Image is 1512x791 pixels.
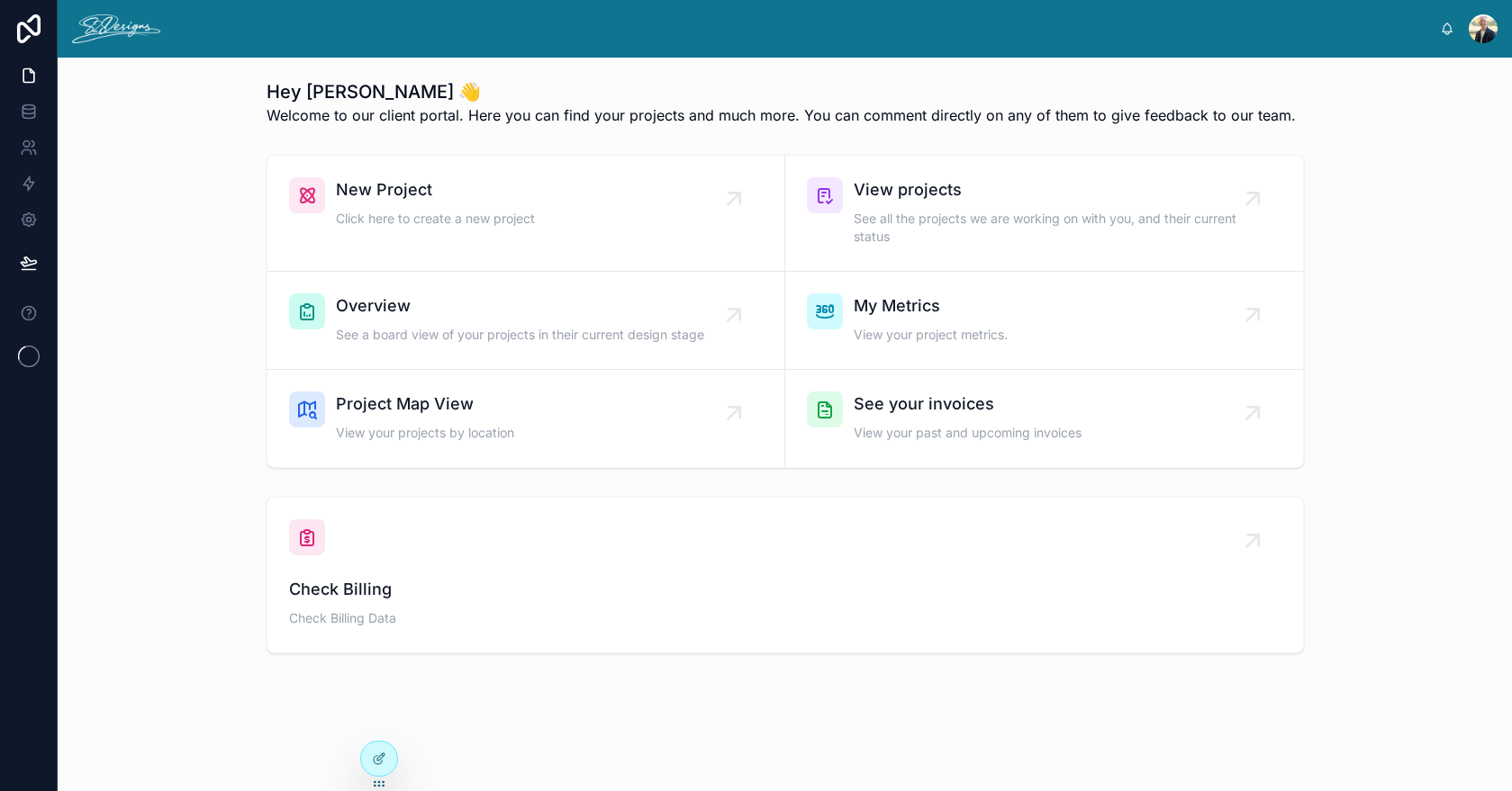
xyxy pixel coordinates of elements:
[267,498,1303,652] a: Check BillingCheck Billing Data
[175,25,1440,32] div: scrollable content
[336,391,514,417] span: Project Map View
[785,156,1303,272] a: View projectsSee all the projects we are working on with you, and their current status
[267,156,785,272] a: New ProjectClick here to create a new project
[854,293,1008,319] span: My Metrics
[854,391,1082,417] span: See your invoices
[267,370,785,467] a: Project Map ViewView your projects by location
[336,326,704,344] span: See a board view of your projects in their current design stage
[72,14,160,43] img: App logo
[336,424,514,442] span: View your projects by location
[267,272,785,370] a: OverviewSee a board view of your projects in their current design stage
[289,609,1281,627] span: Check Billing Data
[336,177,535,202] span: New Project
[854,210,1253,246] span: See all the projects we are working on with you, and their current status
[854,177,1253,202] span: View projects
[785,272,1303,370] a: My MetricsView your project metrics.
[336,293,704,319] span: Overview
[785,370,1303,467] a: See your invoicesView your past and upcoming invoices
[336,210,535,228] span: Click here to create a new project
[854,424,1082,442] span: View your past and upcoming invoices
[289,577,1281,602] span: Check Billing
[267,104,1296,126] span: Welcome to our client portal. Here you can find your projects and much more. You can comment dire...
[267,79,1296,104] h1: Hey [PERSON_NAME] 👋
[854,326,1008,344] span: View your project metrics.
